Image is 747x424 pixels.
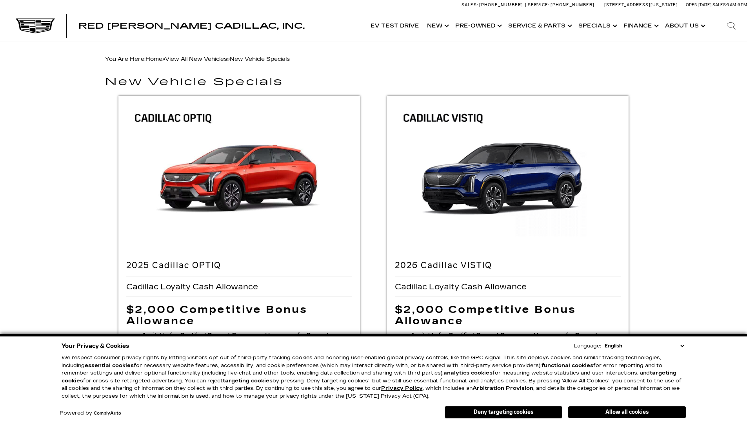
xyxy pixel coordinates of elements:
[118,96,360,258] img: 2025 Cadillac OPTIQ
[126,303,307,327] span: $2,000 Competitive Bonus Allowance
[78,21,305,31] span: Red [PERSON_NAME] Cadillac, Inc.
[126,261,353,270] h2: 2025 Cadillac OPTIQ
[525,3,596,7] a: Service: [PHONE_NUMBER]
[126,282,260,291] span: Cadillac Loyalty Cash Allowance
[16,18,55,33] img: Cadillac Dark Logo with Cadillac White Text
[223,378,273,384] strong: targeting cookies
[727,2,747,7] span: 9 AM-6 PM
[395,261,621,270] h2: 2026 Cadillac VISTIQ
[62,340,129,351] span: Your Privacy & Cookies
[105,54,642,65] div: Breadcrumbs
[395,303,576,327] span: $2,000 Competitive Bonus Allowance
[165,56,290,62] span: »
[542,362,593,369] strong: functional cookies
[145,56,290,62] span: »
[462,2,478,7] span: Sales:
[367,10,423,42] a: EV Test Drive
[78,22,305,30] a: Red [PERSON_NAME] Cadillac, Inc.
[686,2,712,7] span: Open [DATE]
[712,2,727,7] span: Sales:
[105,56,290,62] span: You Are Here:
[60,411,121,416] div: Powered by
[451,10,504,42] a: Pre-Owned
[528,2,549,7] span: Service:
[145,56,162,62] a: Home
[85,362,134,369] strong: essential cookies
[603,342,686,350] select: Language Select
[105,77,642,88] h1: New Vehicle Specials
[661,10,708,42] a: About Us
[504,10,574,42] a: Service & Parts
[620,10,661,42] a: Finance
[62,370,676,384] strong: targeting cookies
[479,2,523,7] span: [PHONE_NUMBER]
[230,56,290,62] span: New Vehicle Specials
[387,96,629,257] img: 2026 Cadillac VISTIQ
[568,406,686,418] button: Allow all cookies
[462,3,525,7] a: Sales: [PHONE_NUMBER]
[443,370,493,376] strong: analytics cookies
[411,332,598,347] b: Available for Qualified Current Owners and Lessees of a Current Competitive Brand Vehicles
[574,344,601,349] div: Language:
[94,411,121,416] a: ComplyAuto
[551,2,594,7] span: [PHONE_NUMBER]
[395,282,529,291] span: Cadillac Loyalty Cash Allowance
[445,406,562,419] button: Deny targeting cookies
[604,2,678,7] a: [STREET_ADDRESS][US_STATE]
[423,10,451,42] a: New
[62,354,686,400] p: We respect consumer privacy rights by letting visitors opt out of third-party tracking cookies an...
[165,56,227,62] a: View All New Vehicles
[381,385,423,391] a: Privacy Policy
[473,385,533,391] strong: Arbitration Provision
[574,10,620,42] a: Specials
[142,332,329,347] b: Available for Qualified Current Owners and Lessees of a Current Competitive Brand Vehicles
